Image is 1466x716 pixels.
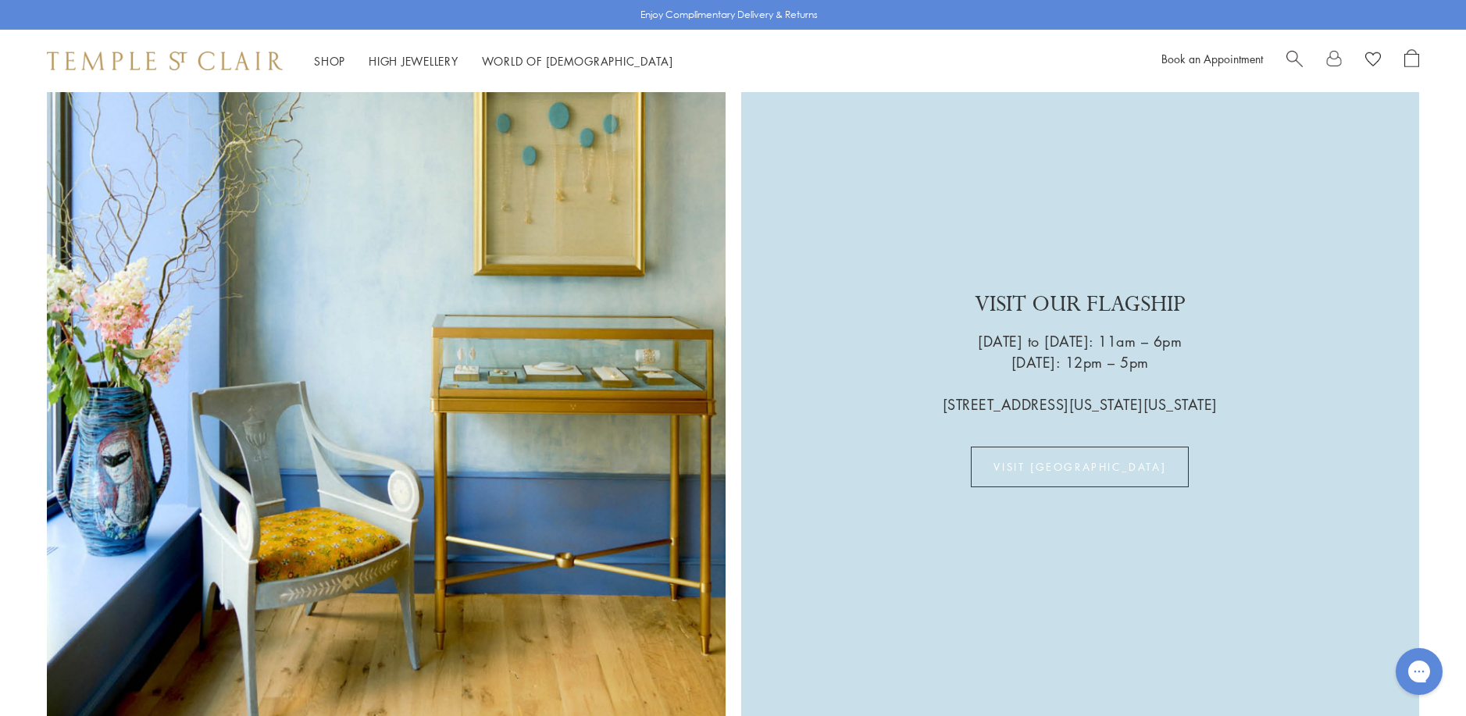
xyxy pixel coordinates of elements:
img: Temple St. Clair [47,52,283,70]
a: ShopShop [314,53,345,69]
p: [STREET_ADDRESS][US_STATE][US_STATE] [943,373,1218,415]
a: View Wishlist [1365,49,1381,73]
a: World of [DEMOGRAPHIC_DATA]World of [DEMOGRAPHIC_DATA] [482,53,673,69]
nav: Main navigation [314,52,673,71]
p: [DATE] to [DATE]: 11am – 6pm [DATE]: 12pm – 5pm [978,331,1182,373]
a: Search [1286,49,1303,73]
a: High JewelleryHigh Jewellery [369,53,458,69]
p: Enjoy Complimentary Delivery & Returns [640,7,818,23]
a: Book an Appointment [1161,51,1263,66]
a: Open Shopping Bag [1404,49,1419,73]
p: VISIT OUR FLAGSHIP [975,286,1186,331]
a: VISIT [GEOGRAPHIC_DATA] [971,447,1189,487]
iframe: Gorgias live chat messenger [1388,643,1450,700]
